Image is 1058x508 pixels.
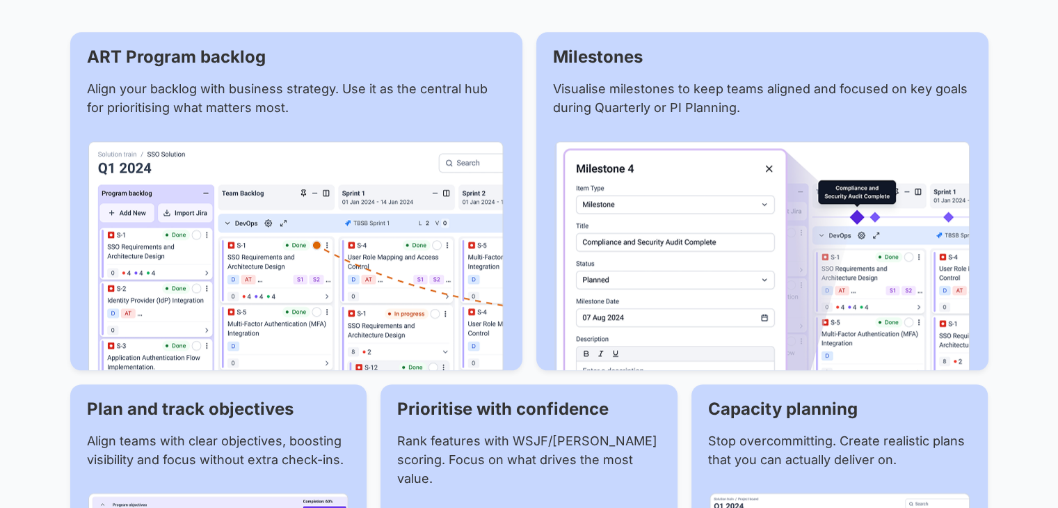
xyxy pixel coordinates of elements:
p: Visualise milestones to keep teams aligned and focused on key goals during Quarterly or PI Planning. [553,79,972,117]
h2: Milestones [553,49,972,65]
h2: ART Program backlog [87,49,506,65]
h2: Plan and track objectives [87,401,351,418]
h2: Prioritise with confidence [397,401,661,418]
p: Rank features with WSJF/[PERSON_NAME] scoring. Focus on what drives the most value. [397,431,661,488]
p: Stop overcommitting. Create realistic plans that you can actually deliver on. [708,431,972,469]
p: Align your backlog with business strategy. Use it as the central hub for prioritising what matter... [87,79,506,117]
h2: Capacity planning [708,401,972,418]
p: Align teams with clear objectives, boosting visibility and focus without extra check-ins. [87,431,351,469]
